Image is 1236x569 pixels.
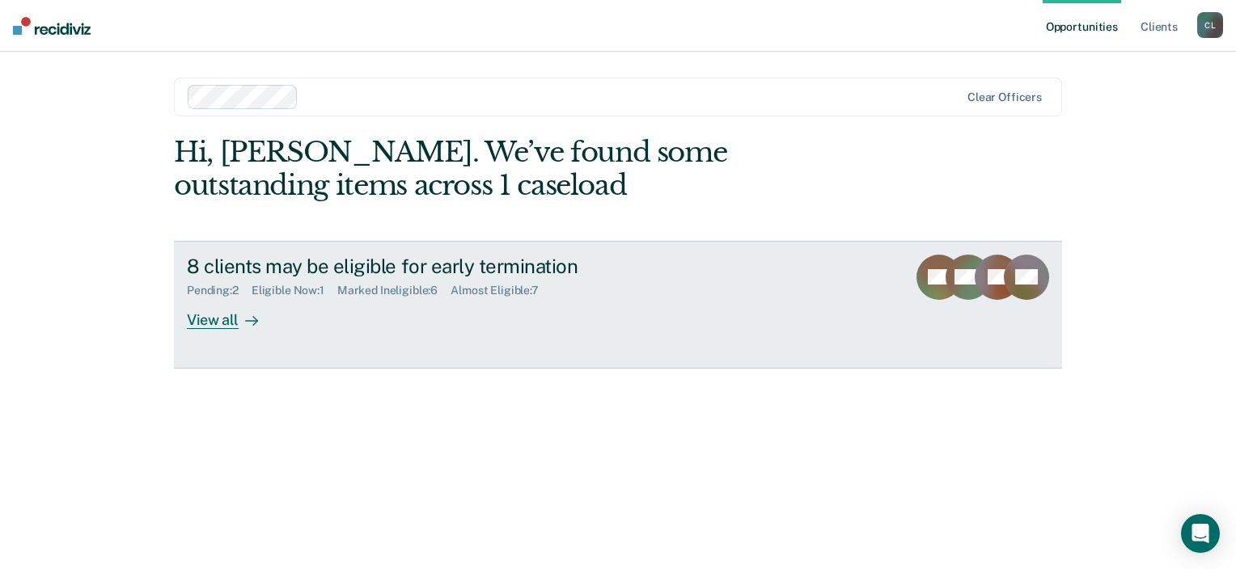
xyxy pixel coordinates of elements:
div: Clear officers [967,91,1042,104]
div: 8 clients may be eligible for early termination [187,255,755,278]
div: View all [187,297,277,329]
div: C L [1197,12,1223,38]
div: Eligible Now : 1 [252,284,337,297]
div: Marked Ineligible : 6 [337,284,451,297]
div: Pending : 2 [187,284,252,297]
button: CL [1197,12,1223,38]
a: 8 clients may be eligible for early terminationPending:2Eligible Now:1Marked Ineligible:6Almost E... [174,241,1062,369]
div: Hi, [PERSON_NAME]. We’ve found some outstanding items across 1 caseload [174,136,884,202]
img: Recidiviz [13,17,91,35]
div: Almost Eligible : 7 [451,284,552,297]
div: Open Intercom Messenger [1181,514,1220,553]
